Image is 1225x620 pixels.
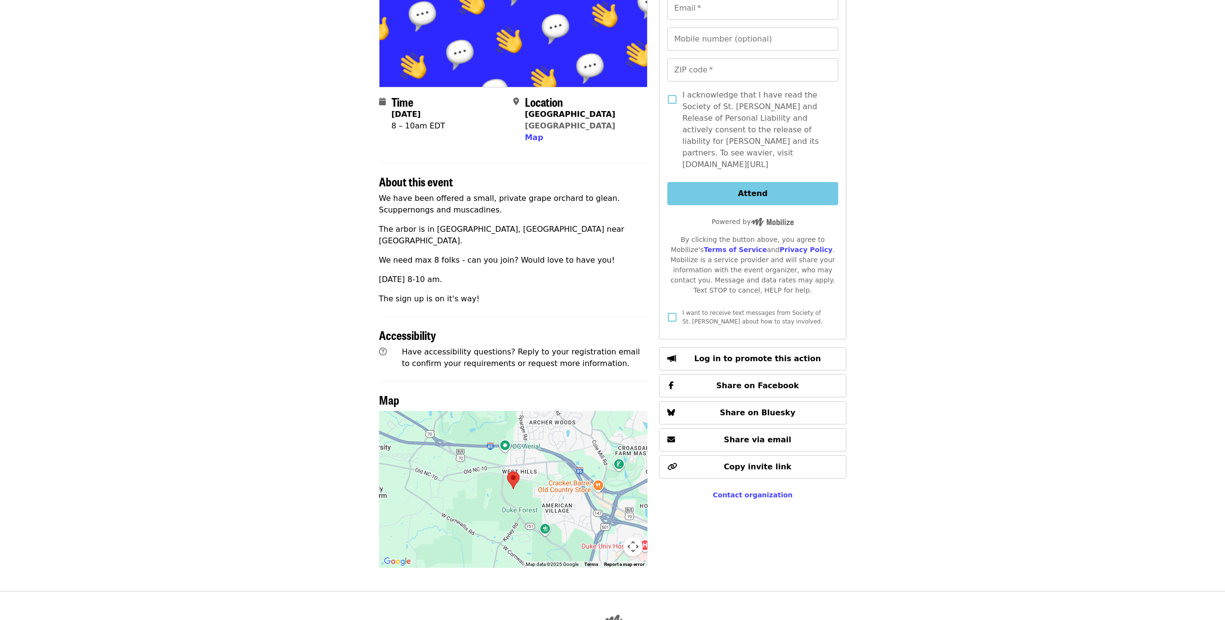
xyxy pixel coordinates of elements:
i: calendar icon [379,97,386,106]
button: Share on Facebook [659,374,846,397]
div: 8 – 10am EDT [392,120,445,132]
i: map-marker-alt icon [513,97,519,106]
button: Map [525,132,543,143]
span: Location [525,93,563,110]
p: [DATE] 8-10 am. [379,274,648,285]
input: ZIP code [667,58,838,82]
button: Share on Bluesky [659,401,846,424]
i: question-circle icon [379,347,387,356]
button: Map camera controls [623,537,643,556]
a: [GEOGRAPHIC_DATA] [525,121,615,130]
span: Time [392,93,413,110]
a: Open this area in Google Maps (opens a new window) [381,555,413,568]
a: Privacy Policy [779,246,832,254]
span: Have accessibility questions? Reply to your registration email to confirm your requirements or re... [402,347,640,368]
a: Contact organization [713,491,792,499]
span: Copy invite link [724,462,791,471]
span: Share via email [724,435,791,444]
button: Attend [667,182,838,205]
span: Map [525,133,543,142]
span: Share on Bluesky [720,408,796,417]
p: The sign up is on it's way! [379,293,648,305]
span: I acknowledge that I have read the Society of St. [PERSON_NAME] and Release of Personal Liability... [682,89,830,170]
p: We have been offered a small, private grape orchard to glean. Scuppernongs and muscadines. [379,193,648,216]
div: By clicking the button above, you agree to Mobilize's and . Mobilize is a service provider and wi... [667,235,838,296]
span: Map data ©2025 Google [526,562,578,567]
a: Report a map error [604,562,645,567]
input: Mobile number (optional) [667,28,838,51]
strong: [DATE] [392,110,421,119]
span: Share on Facebook [716,381,799,390]
img: Powered by Mobilize [751,218,794,226]
button: Share via email [659,428,846,451]
span: Log in to promote this action [694,354,821,363]
span: About this event [379,173,453,190]
a: Terms (opens in new tab) [584,562,598,567]
span: Powered by [712,218,794,225]
img: Google [381,555,413,568]
button: Copy invite link [659,455,846,479]
span: I want to receive text messages from Society of St. [PERSON_NAME] about how to stay involved. [682,310,822,325]
button: Log in to promote this action [659,347,846,370]
span: Map [379,391,399,408]
a: Terms of Service [704,246,767,254]
p: The arbor is in [GEOGRAPHIC_DATA], [GEOGRAPHIC_DATA] near [GEOGRAPHIC_DATA]. [379,224,648,247]
p: We need max 8 folks - can you join? Would love to have you! [379,254,648,266]
span: Accessibility [379,326,436,343]
strong: [GEOGRAPHIC_DATA] [525,110,615,119]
